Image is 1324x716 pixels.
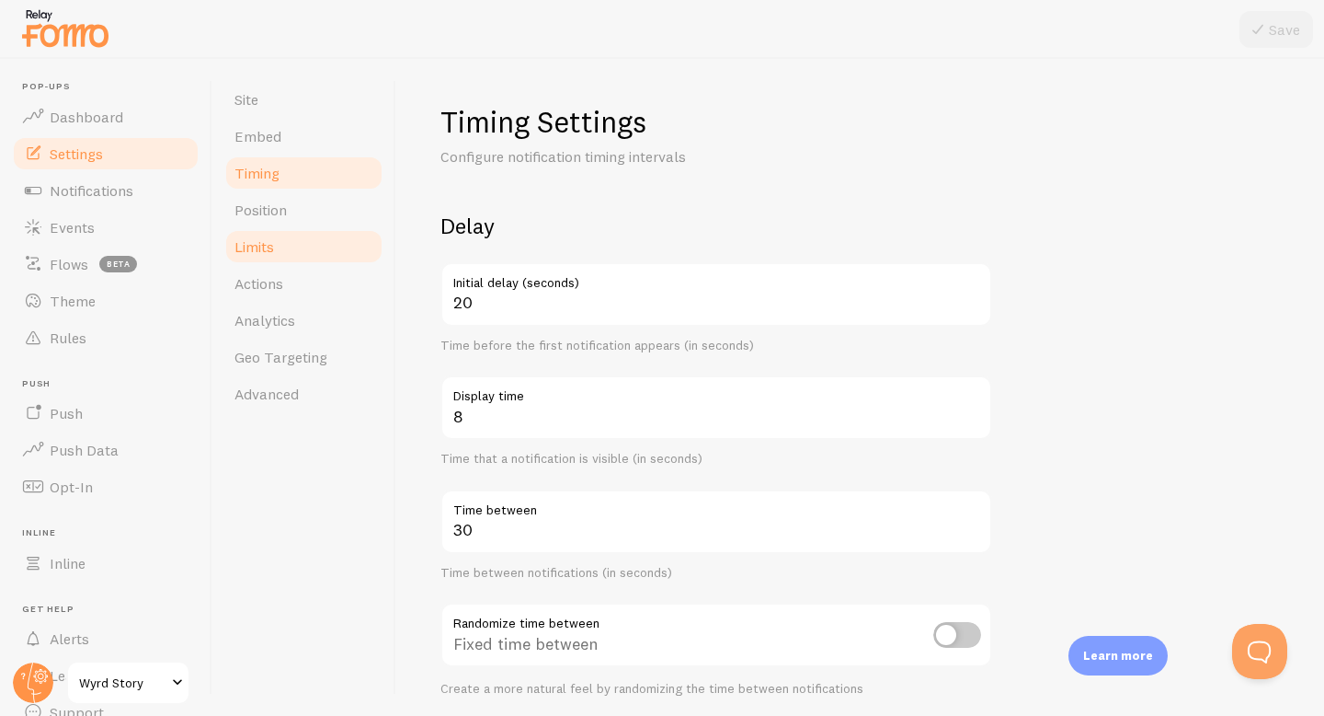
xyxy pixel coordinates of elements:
[11,395,200,432] a: Push
[440,146,882,167] p: Configure notification timing intervals
[11,657,200,694] a: Learn
[234,201,287,219] span: Position
[11,135,200,172] a: Settings
[1068,636,1168,676] div: Learn more
[11,246,200,283] a: Flows beta
[50,108,123,126] span: Dashboard
[223,302,384,339] a: Analytics
[234,164,280,182] span: Timing
[50,255,88,273] span: Flows
[234,311,295,329] span: Analytics
[223,81,384,118] a: Site
[440,565,992,582] div: Time between notifications (in seconds)
[440,603,992,670] div: Fixed time between
[11,172,200,209] a: Notifications
[22,378,200,390] span: Push
[50,554,86,572] span: Inline
[234,127,281,145] span: Embed
[223,339,384,375] a: Geo Targeting
[1083,647,1153,664] p: Learn more
[11,468,200,505] a: Opt-In
[1232,624,1287,679] iframe: Help Scout Beacon - Open
[50,404,83,422] span: Push
[11,98,200,135] a: Dashboard
[234,348,327,366] span: Geo Targeting
[11,432,200,468] a: Push Data
[99,256,137,272] span: beta
[11,620,200,657] a: Alerts
[223,228,384,265] a: Limits
[11,209,200,246] a: Events
[11,545,200,582] a: Inline
[22,527,200,539] span: Inline
[22,81,200,93] span: Pop-ups
[50,329,86,347] span: Rules
[440,490,992,521] label: Time between
[223,155,384,191] a: Timing
[223,118,384,155] a: Embed
[440,262,992,294] label: Initial delay (seconds)
[79,672,166,694] span: Wyrd Story
[50,292,96,310] span: Theme
[50,181,133,200] span: Notifications
[440,212,992,240] h2: Delay
[223,191,384,228] a: Position
[440,103,992,141] h1: Timing Settings
[19,5,111,52] img: fomo-relay-logo-orange.svg
[223,375,384,412] a: Advanced
[50,218,95,237] span: Events
[440,375,992,407] label: Display time
[234,274,283,293] span: Actions
[440,451,992,468] div: Time that a notification is visible (in seconds)
[50,478,93,496] span: Opt-In
[440,681,992,698] div: Create a more natural feel by randomizing the time between notifications
[234,385,299,403] span: Advanced
[22,604,200,616] span: Get Help
[11,283,200,319] a: Theme
[50,629,89,648] span: Alerts
[11,319,200,356] a: Rules
[440,338,992,354] div: Time before the first notification appears (in seconds)
[234,90,258,109] span: Site
[223,265,384,302] a: Actions
[234,237,274,256] span: Limits
[50,441,119,459] span: Push Data
[50,144,103,163] span: Settings
[66,661,190,705] a: Wyrd Story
